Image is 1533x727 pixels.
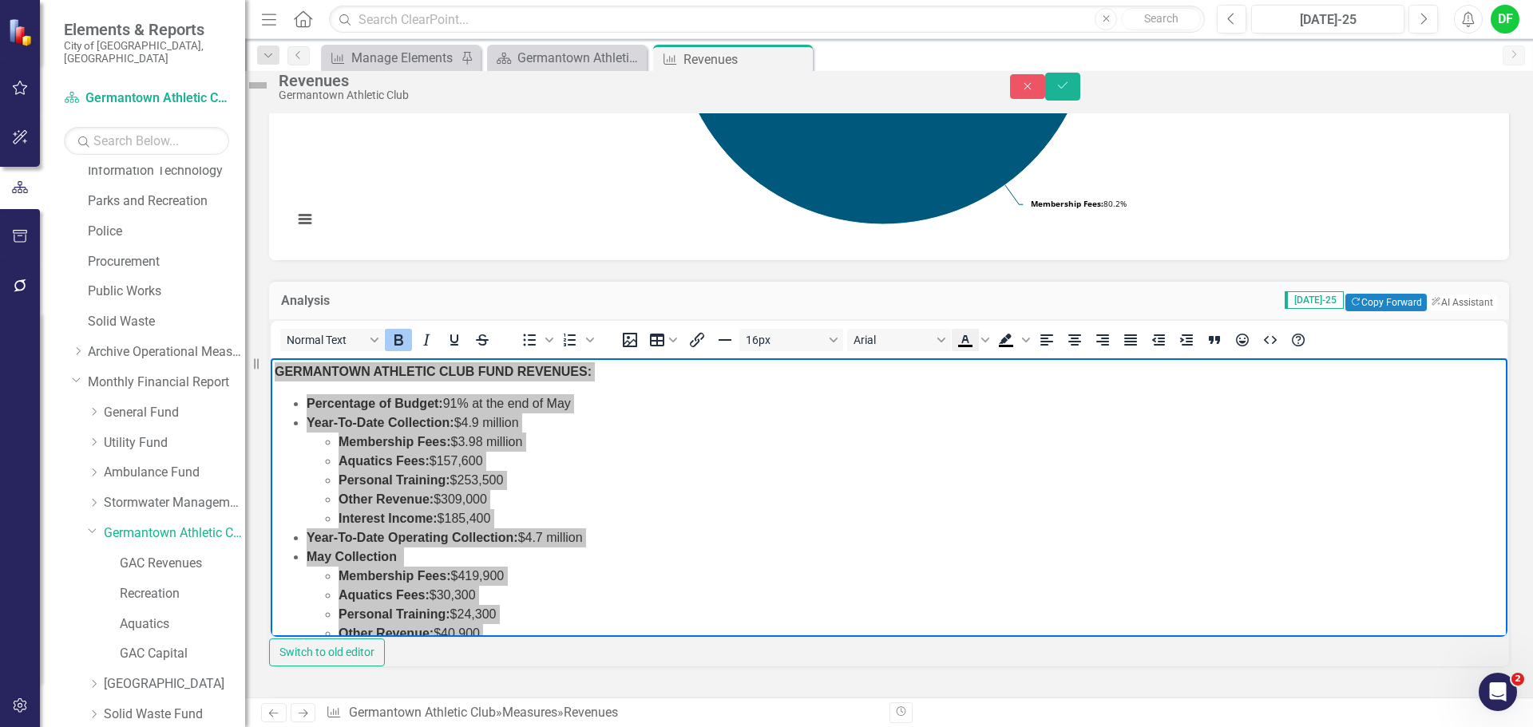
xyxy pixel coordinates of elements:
[287,334,365,346] span: Normal Text
[68,268,163,282] strong: Other Revenue:
[351,48,457,68] div: Manage Elements
[1257,10,1399,30] div: [DATE]-25
[616,329,644,351] button: Insert image
[325,48,457,68] a: Manage Elements
[88,192,245,211] a: Parks and Recreation
[281,294,508,308] h3: Analysis
[88,223,245,241] a: Police
[557,329,596,351] div: Numbered list
[992,329,1032,351] div: Background color Black
[746,334,824,346] span: 16px
[269,638,385,666] button: Switch to old editor
[441,329,468,351] button: Underline
[683,49,809,69] div: Revenues
[1479,673,1517,711] iframe: Intercom live chat
[564,705,618,720] div: Revenues
[1285,291,1344,309] span: [DATE]-25
[280,329,384,351] button: Block Normal Text
[88,283,245,301] a: Public Works
[1491,5,1519,34] button: DF
[1511,673,1524,686] span: 2
[1117,329,1144,351] button: Justify
[245,73,271,98] img: Not Defined
[104,494,245,512] a: Stormwater Management Fund
[120,555,245,573] a: GAC Revenues
[1145,329,1172,351] button: Decrease indent
[88,313,245,331] a: Solid Waste
[329,6,1205,34] input: Search ClearPoint...
[64,39,229,65] small: City of [GEOGRAPHIC_DATA], [GEOGRAPHIC_DATA]
[1201,329,1228,351] button: Blockquote
[1257,329,1284,351] button: HTML Editor
[847,329,951,351] button: Font Arial
[644,329,683,351] button: Table
[271,358,1507,637] iframe: Rich Text Area
[952,329,992,351] div: Text color Black
[385,329,412,351] button: Bold
[104,675,245,693] a: [GEOGRAPHIC_DATA]
[64,20,229,39] span: Elements & Reports
[8,18,36,46] img: ClearPoint Strategy
[1427,294,1497,310] button: AI Assistant
[326,704,877,722] div: » »
[88,343,245,362] a: Archive Operational Measures
[1144,12,1178,25] span: Search
[104,404,245,422] a: General Fund
[683,329,711,351] button: Insert/edit link
[854,334,932,346] span: Arial
[64,89,229,108] a: Germantown Athletic Club
[1031,198,1103,209] tspan: Membership Fees:
[517,48,643,68] div: Germantown Athletic Club
[64,127,229,155] input: Search Below...
[739,329,843,351] button: Font size 16px
[120,615,245,634] a: Aquatics
[1031,198,1127,209] text: 80.2%
[88,162,245,180] a: Information Technology
[711,329,739,351] button: Horizontal line
[279,72,978,89] div: Revenues
[413,329,440,351] button: Italic
[349,705,496,720] a: Germantown Athletic Club
[1089,329,1116,351] button: Align right
[120,645,245,663] a: GAC Capital
[279,89,978,101] div: Germantown Athletic Club
[491,48,643,68] a: Germantown Athletic Club
[104,434,245,452] a: Utility Fund
[88,253,245,271] a: Procurement
[68,266,1233,285] li: $40,900
[1061,329,1088,351] button: Align center
[1229,329,1256,351] button: Emojis
[516,329,556,351] div: Bullet list
[1345,294,1426,311] button: Copy Forward
[469,329,496,351] button: Strikethrough
[1251,5,1404,34] button: [DATE]-25
[502,705,557,720] a: Measures
[1033,329,1060,351] button: Align left
[104,524,245,543] a: Germantown Athletic Club
[88,373,245,392] a: Monthly Financial Report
